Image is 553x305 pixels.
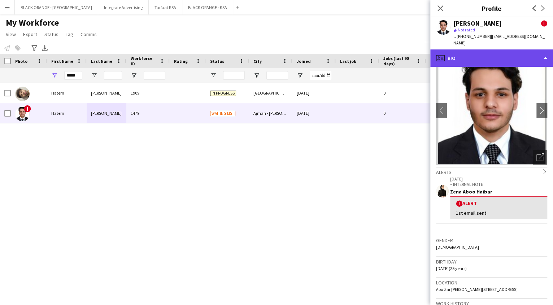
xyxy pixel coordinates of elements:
input: Workforce ID Filter Input [144,71,165,80]
span: Not rated [458,27,475,32]
span: Joined [297,58,311,64]
span: Waiting list [210,111,235,116]
span: ! [541,20,547,27]
div: Zena Aboo Haibar [450,188,547,195]
app-action-btn: Advanced filters [30,44,39,52]
span: Export [23,31,37,38]
div: [DATE] [292,83,336,103]
span: Photo [15,58,27,64]
input: Joined Filter Input [310,71,331,80]
img: Hatem Hassan [15,107,30,121]
button: Open Filter Menu [297,72,303,79]
div: Hatem [47,103,87,123]
span: City [253,58,262,64]
button: Tarfaat KSA [149,0,182,14]
div: Alert [456,200,541,207]
img: Crew avatar or photo [436,56,547,165]
button: Integrate Advertising [98,0,149,14]
div: [PERSON_NAME] [87,83,126,103]
div: Hatem [47,83,87,103]
div: [PERSON_NAME] [87,103,126,123]
span: First Name [51,58,73,64]
button: Open Filter Menu [210,72,217,79]
input: Last Name Filter Input [104,71,122,80]
a: Export [20,30,40,39]
h3: Gender [436,237,547,244]
span: [DEMOGRAPHIC_DATA] [436,244,479,250]
button: Open Filter Menu [253,72,260,79]
div: [PERSON_NAME] [453,20,502,27]
button: BLACK ORANGE - [GEOGRAPHIC_DATA] [15,0,98,14]
h3: Profile [430,4,553,13]
div: [GEOGRAPHIC_DATA] [249,83,292,103]
span: Tag [66,31,73,38]
span: ! [24,105,31,112]
span: In progress [210,91,236,96]
span: | [EMAIL_ADDRESS][DOMAIN_NAME] [453,34,545,45]
h3: Birthday [436,258,547,265]
div: 0 [379,83,426,103]
a: View [3,30,19,39]
button: Open Filter Menu [51,72,58,79]
span: Last job [340,58,356,64]
button: Open Filter Menu [131,72,137,79]
span: Status [210,58,224,64]
span: [DATE] (25 years) [436,266,467,271]
span: t. [PHONE_NUMBER] [453,34,491,39]
h3: Location [436,279,547,286]
div: [DATE] [292,103,336,123]
span: Status [44,31,58,38]
a: Status [42,30,61,39]
span: Last Name [91,58,112,64]
span: Comms [80,31,97,38]
div: 0 [379,103,426,123]
div: Open photos pop-in [533,150,547,165]
img: Hatem Arnous [15,87,30,101]
span: Abu Zar [PERSON_NAME][STREET_ADDRESS] [436,287,518,292]
a: Tag [63,30,76,39]
span: Rating [174,58,188,64]
a: Comms [78,30,100,39]
input: First Name Filter Input [64,71,82,80]
input: Status Filter Input [223,71,245,80]
div: Bio [430,49,553,67]
div: Ajman - [PERSON_NAME] 1 [249,103,292,123]
span: View [6,31,16,38]
div: 1909 [126,83,170,103]
button: Open Filter Menu [91,72,97,79]
span: My Workforce [6,17,59,28]
div: 1st email sent [456,210,541,216]
input: City Filter Input [266,71,288,80]
span: ! [456,200,462,207]
p: [DATE] [450,176,547,182]
span: Workforce ID [131,56,157,66]
div: 1479 [126,103,170,123]
span: Jobs (last 90 days) [383,56,413,66]
app-action-btn: Export XLSX [40,44,49,52]
p: – INTERNAL NOTE [450,182,547,187]
button: BLACK ORANGE - KSA [182,0,233,14]
div: Alerts [436,167,547,175]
